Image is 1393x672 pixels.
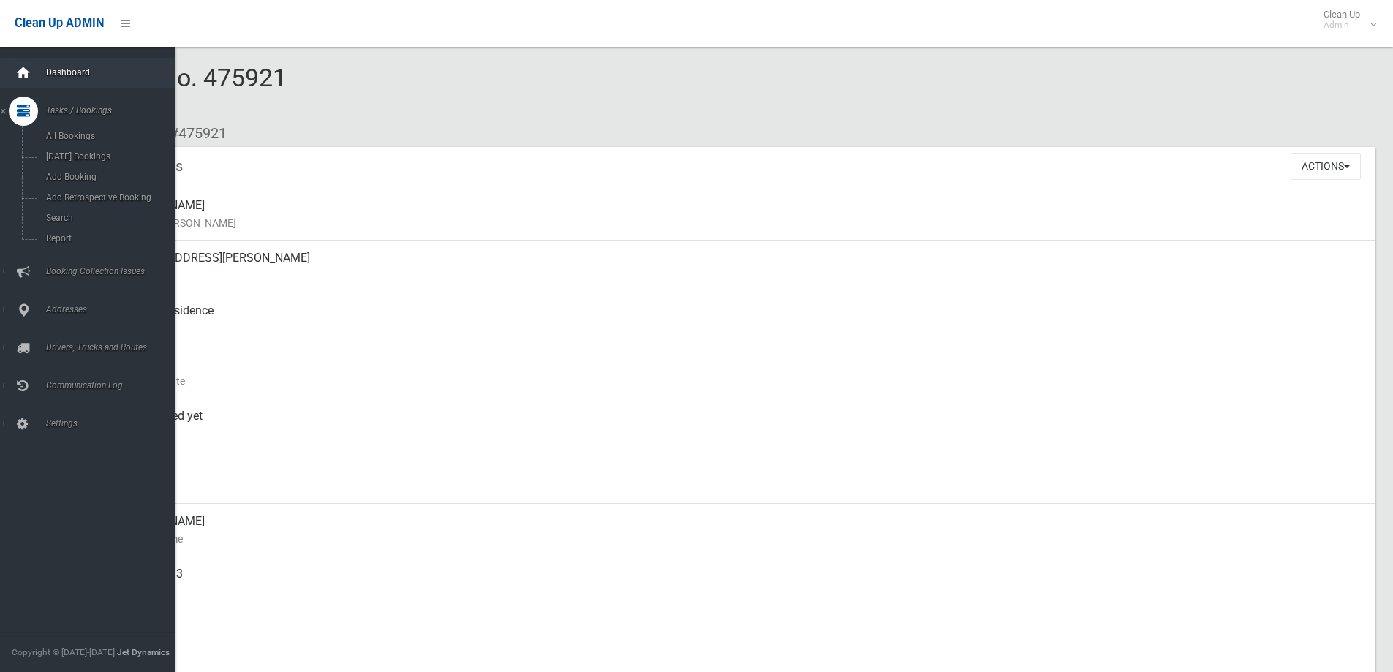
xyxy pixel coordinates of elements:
div: [PERSON_NAME] [117,188,1364,241]
small: Admin [1324,20,1360,31]
span: Booking No. 475921 [64,63,287,120]
span: Tasks / Bookings [42,105,186,116]
span: Add Retrospective Booking [42,192,174,203]
small: Collected At [117,425,1364,442]
span: All Bookings [42,131,174,141]
div: [PERSON_NAME] [117,504,1364,556]
span: Communication Log [42,380,186,390]
small: Contact Name [117,530,1364,548]
span: Dashboard [42,67,186,78]
span: Copyright © [DATE]-[DATE] [12,647,115,657]
span: Booking Collection Issues [42,266,186,276]
div: [DATE] [117,346,1364,399]
strong: Jet Dynamics [117,647,170,657]
small: Mobile [117,583,1364,600]
div: [STREET_ADDRESS][PERSON_NAME] [117,241,1364,293]
small: Collection Date [117,372,1364,390]
span: Clean Up [1316,9,1375,31]
span: Clean Up ADMIN [15,16,104,30]
small: Name of [PERSON_NAME] [117,214,1364,232]
small: Address [117,267,1364,284]
li: #475921 [159,120,227,147]
span: Settings [42,418,186,429]
span: Drivers, Trucks and Routes [42,342,186,352]
span: [DATE] Bookings [42,151,174,162]
div: Not collected yet [117,399,1364,451]
div: 0433186813 [117,556,1364,609]
div: Front of Residence [117,293,1364,346]
div: None given [117,609,1364,662]
span: Add Booking [42,172,174,182]
small: Pickup Point [117,320,1364,337]
small: Zone [117,477,1364,495]
span: Report [42,233,174,243]
div: [DATE] [117,451,1364,504]
small: Landline [117,635,1364,653]
span: Addresses [42,304,186,314]
button: Actions [1291,153,1361,180]
span: Search [42,213,174,223]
